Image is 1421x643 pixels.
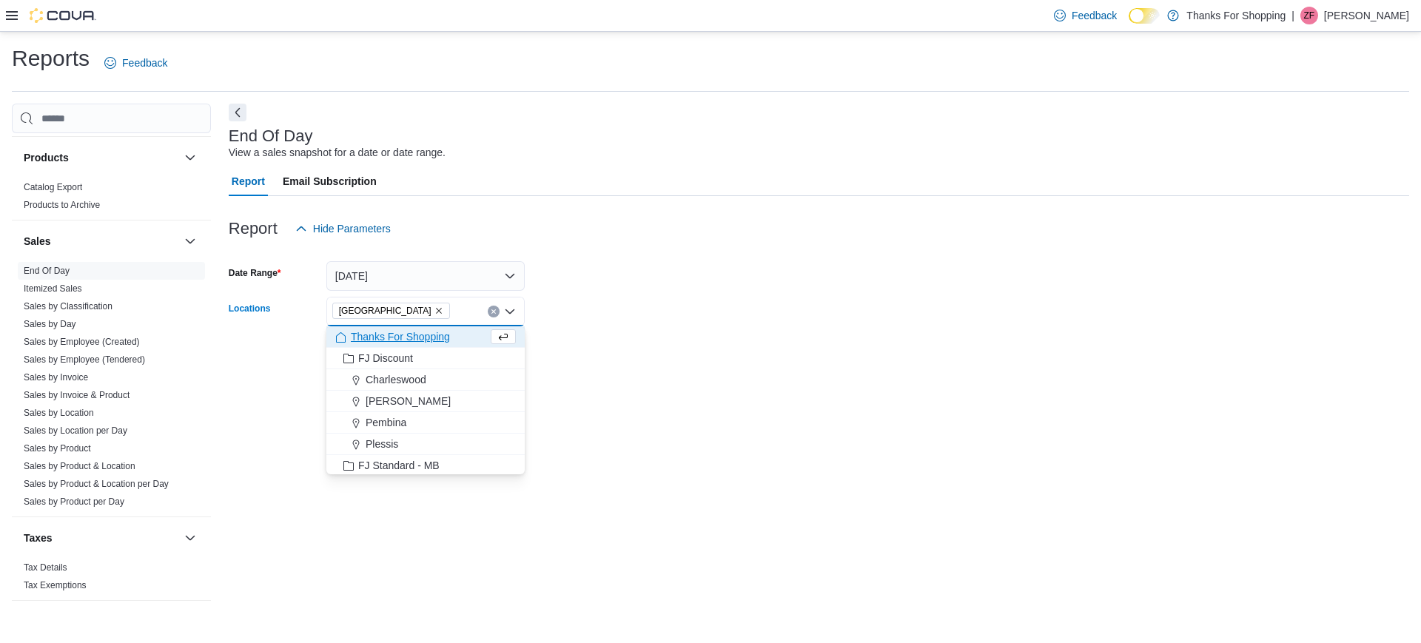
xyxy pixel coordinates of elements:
[326,369,525,391] button: Charleswood
[24,460,135,472] span: Sales by Product & Location
[12,262,211,516] div: Sales
[24,199,100,211] span: Products to Archive
[98,48,173,78] a: Feedback
[351,329,450,344] span: Thanks For Shopping
[24,443,91,454] a: Sales by Product
[488,306,500,317] button: Clear input
[24,319,76,329] a: Sales by Day
[24,318,76,330] span: Sales by Day
[24,562,67,573] a: Tax Details
[326,326,525,348] button: Thanks For Shopping
[313,221,391,236] span: Hide Parameters
[24,234,51,249] h3: Sales
[24,234,178,249] button: Sales
[1300,7,1318,24] div: Zander Finch
[24,425,127,436] a: Sales by Location per Day
[232,166,265,196] span: Report
[229,303,271,314] label: Locations
[1048,1,1123,30] a: Feedback
[1129,8,1160,24] input: Dark Mode
[24,496,124,507] a: Sales by Product per Day
[229,104,246,121] button: Next
[24,531,53,545] h3: Taxes
[229,145,446,161] div: View a sales snapshot for a date or date range.
[24,150,69,165] h3: Products
[24,283,82,294] span: Itemized Sales
[229,127,313,145] h3: End Of Day
[24,181,82,193] span: Catalog Export
[24,354,145,365] a: Sales by Employee (Tendered)
[24,580,87,590] a: Tax Exemptions
[12,178,211,220] div: Products
[24,200,100,210] a: Products to Archive
[12,559,211,600] div: Taxes
[24,301,112,312] a: Sales by Classification
[24,372,88,383] a: Sales by Invoice
[229,267,281,279] label: Date Range
[1186,7,1286,24] p: Thanks For Shopping
[366,415,406,430] span: Pembina
[289,214,397,243] button: Hide Parameters
[24,390,130,400] a: Sales by Invoice & Product
[24,150,178,165] button: Products
[504,306,516,317] button: Close list of options
[24,389,130,401] span: Sales by Invoice & Product
[358,351,413,366] span: FJ Discount
[12,44,90,73] h1: Reports
[24,479,169,489] a: Sales by Product & Location per Day
[366,394,451,408] span: [PERSON_NAME]
[181,529,199,547] button: Taxes
[24,182,82,192] a: Catalog Export
[339,303,431,318] span: [GEOGRAPHIC_DATA]
[283,166,377,196] span: Email Subscription
[24,354,145,366] span: Sales by Employee (Tendered)
[122,55,167,70] span: Feedback
[358,458,440,473] span: FJ Standard - MB
[366,437,398,451] span: Plessis
[24,579,87,591] span: Tax Exemptions
[326,261,525,291] button: [DATE]
[24,265,70,277] span: End Of Day
[326,455,525,477] button: FJ Standard - MB
[24,337,140,347] a: Sales by Employee (Created)
[24,336,140,348] span: Sales by Employee (Created)
[24,266,70,276] a: End Of Day
[181,149,199,166] button: Products
[24,300,112,312] span: Sales by Classification
[24,408,94,418] a: Sales by Location
[24,461,135,471] a: Sales by Product & Location
[366,372,426,387] span: Charleswood
[1291,7,1294,24] p: |
[326,391,525,412] button: [PERSON_NAME]
[326,434,525,455] button: Plessis
[24,562,67,573] span: Tax Details
[30,8,96,23] img: Cova
[1072,8,1117,23] span: Feedback
[326,412,525,434] button: Pembina
[181,232,199,250] button: Sales
[434,306,443,315] button: Remove Southdale from selection in this group
[332,303,450,319] span: Southdale
[1324,7,1409,24] p: [PERSON_NAME]
[1304,7,1315,24] span: ZF
[24,531,178,545] button: Taxes
[326,348,525,369] button: FJ Discount
[24,407,94,419] span: Sales by Location
[24,478,169,490] span: Sales by Product & Location per Day
[229,220,278,238] h3: Report
[24,283,82,294] a: Itemized Sales
[24,425,127,437] span: Sales by Location per Day
[24,496,124,508] span: Sales by Product per Day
